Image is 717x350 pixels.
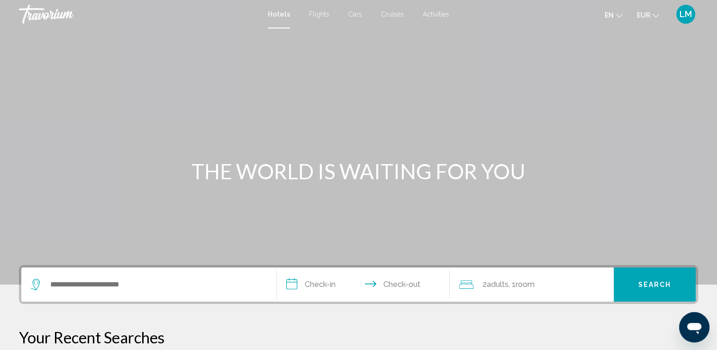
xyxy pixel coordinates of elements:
button: Change language [605,8,623,22]
button: Travelers: 2 adults, 0 children [450,267,614,302]
iframe: Bouton de lancement de la fenêtre de messagerie [679,312,709,342]
span: , 1 [508,278,534,291]
span: EUR [637,11,650,19]
span: 2 [482,278,508,291]
a: Travorium [19,5,258,24]
span: en [605,11,614,19]
h1: THE WORLD IS WAITING FOR YOU [181,159,536,184]
button: Check in and out dates [277,267,450,302]
a: Cars [348,10,362,18]
span: Search [638,281,672,289]
p: Your Recent Searches [19,328,698,347]
a: Hotels [268,10,290,18]
button: User Menu [673,4,698,24]
button: Change currency [637,8,659,22]
a: Activities [423,10,449,18]
div: Search widget [21,267,696,302]
a: Cruises [381,10,404,18]
span: LM [680,9,692,19]
a: Flights [309,10,329,18]
span: Adults [486,280,508,289]
button: Search [614,267,696,302]
span: Room [515,280,534,289]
